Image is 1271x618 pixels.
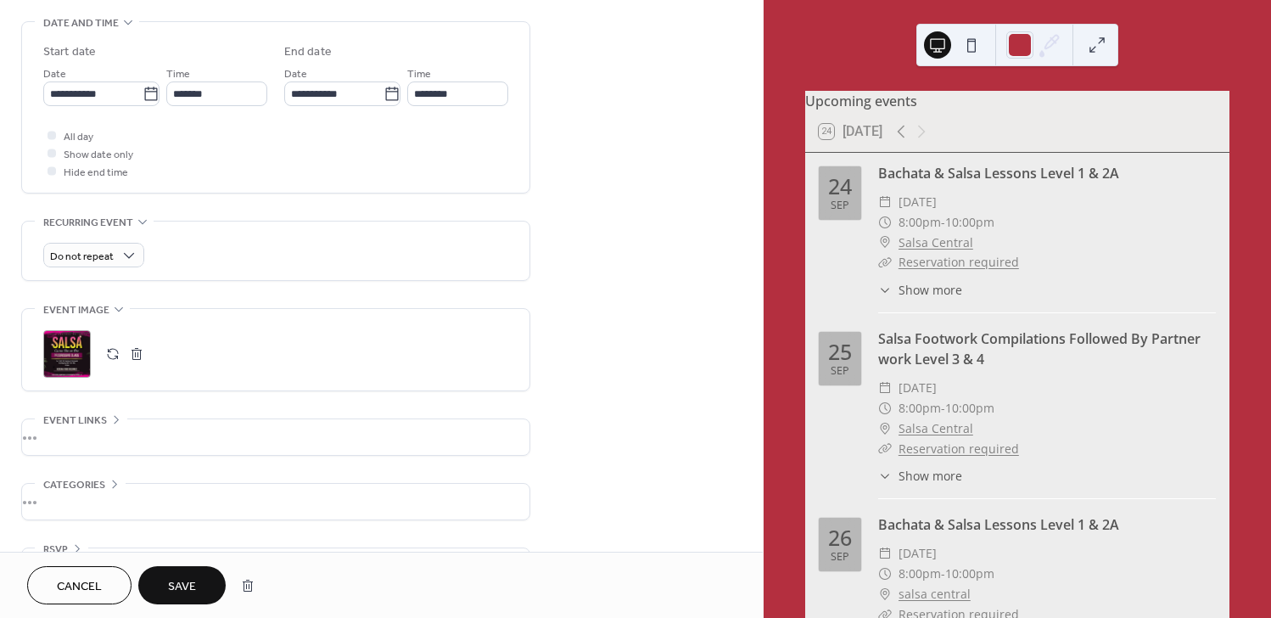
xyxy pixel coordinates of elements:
div: ​ [878,233,892,253]
div: Sep [831,366,849,377]
div: ​ [878,398,892,419]
span: [DATE] [899,378,937,398]
span: Categories [43,476,105,494]
span: - [941,564,945,584]
span: Show more [899,281,962,299]
a: Salsa Central [899,233,973,253]
span: Save [168,578,196,596]
div: 25 [828,341,852,362]
a: salsa central [899,584,971,604]
div: Sep [831,200,849,211]
a: Salsa Central [899,419,973,439]
div: 26 [828,527,852,548]
div: ​ [878,564,892,584]
span: - [941,398,945,419]
span: 10:00pm [945,564,994,584]
div: End date [284,43,332,61]
span: Time [166,65,190,83]
div: ​ [878,584,892,604]
span: Recurring event [43,214,133,232]
div: Upcoming events [805,91,1229,111]
span: Date [43,65,66,83]
span: 10:00pm [945,212,994,233]
span: Do not repeat [50,247,114,267]
div: ​ [878,439,892,459]
span: Event links [43,412,107,430]
a: Reservation required [899,254,1019,270]
div: ••• [22,484,529,520]
div: ​ [878,252,892,272]
span: Date [284,65,307,83]
button: ​Show more [878,467,962,485]
span: Date and time [43,14,119,32]
div: ​ [878,467,892,485]
div: ​ [878,192,892,212]
button: Cancel [27,566,132,604]
span: 8:00pm [899,212,941,233]
span: [DATE] [899,543,937,564]
span: - [941,212,945,233]
span: Show more [899,467,962,485]
span: Time [407,65,431,83]
span: 8:00pm [899,398,941,419]
span: Hide end time [64,164,128,182]
span: 10:00pm [945,398,994,419]
a: Salsa Footwork Compilations Followed By Partner work Level 3 & 4 [878,329,1201,368]
div: ​ [878,281,892,299]
span: Show date only [64,146,133,164]
span: 8:00pm [899,564,941,584]
span: Event image [43,301,109,319]
span: Cancel [57,578,102,596]
div: ​ [878,419,892,439]
div: Sep [831,552,849,563]
a: Reservation required [899,441,1019,457]
div: ; [43,330,91,378]
div: ••• [22,548,529,584]
button: ​Show more [878,281,962,299]
a: Bachata & Salsa Lessons Level 1 & 2A [878,515,1119,534]
span: All day [64,128,93,146]
div: ••• [22,419,529,455]
div: ​ [878,378,892,398]
div: ​ [878,543,892,564]
div: Start date [43,43,96,61]
button: Save [138,566,226,604]
a: Bachata & Salsa Lessons Level 1 & 2A [878,164,1119,183]
span: [DATE] [899,192,937,212]
div: ​ [878,212,892,233]
span: RSVP [43,541,68,559]
div: 24 [828,176,852,197]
